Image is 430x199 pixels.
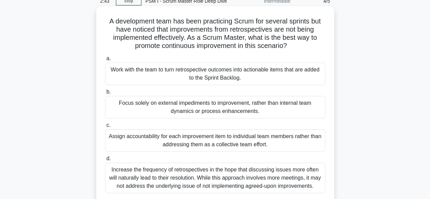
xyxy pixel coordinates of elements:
span: c. [106,122,110,128]
div: Focus solely on external impediments to improvement, rather than internal team dynamics or proces... [105,96,325,118]
div: Assign accountability for each improvement item to individual team members rather than addressing... [105,129,325,152]
div: Work with the team to turn retrospective outcomes into actionable items that are added to the Spr... [105,63,325,85]
span: a. [106,55,111,61]
span: d. [106,155,111,161]
h5: A development team has been practicing Scrum for several sprints but have noticed that improvemen... [104,17,326,50]
span: b. [106,89,111,95]
div: Increase the frequency of retrospectives in the hope that discussing issues more often will natur... [105,163,325,193]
